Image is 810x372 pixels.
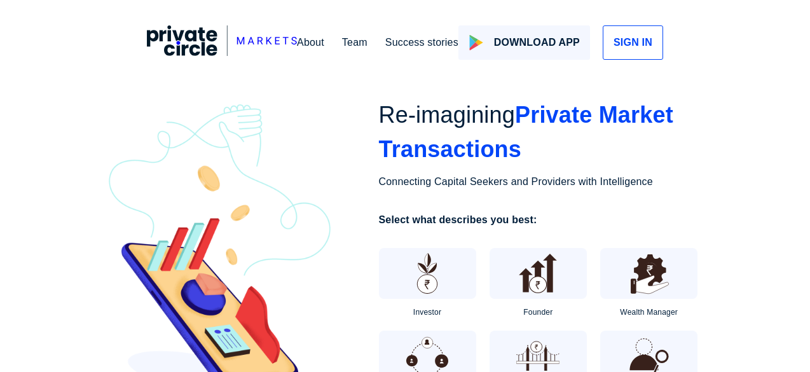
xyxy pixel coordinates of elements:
[404,250,451,297] img: icon
[342,35,367,50] div: Team
[494,35,580,50] span: DOWNLOAD APP
[614,35,652,50] span: SIGN IN
[514,250,561,297] img: icon
[379,174,705,189] div: Connecting Capital Seekers and Providers with Intelligence
[413,307,441,318] div: Investor
[147,25,297,56] img: logo
[523,307,553,318] div: Founder
[379,212,705,228] div: Select what describes you best:
[469,35,484,50] img: logo
[379,102,673,162] strong: Private Market Transactions
[620,307,678,318] div: Wealth Manager
[379,98,705,167] div: Re-imagining
[626,250,673,297] img: icon
[297,35,324,50] div: About
[385,35,458,50] div: Success stories
[147,25,297,59] a: logo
